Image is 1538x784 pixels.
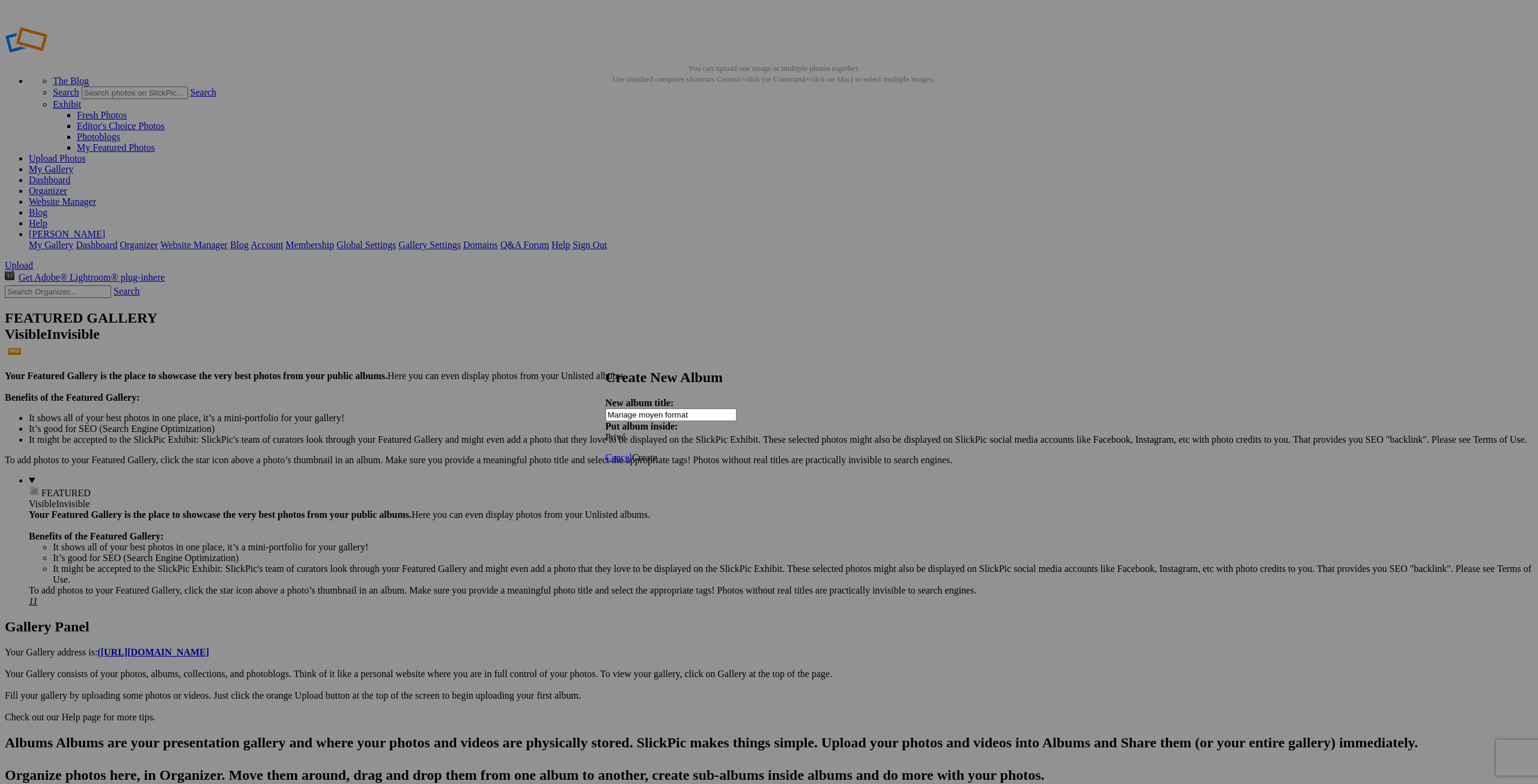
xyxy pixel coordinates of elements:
strong: New album title: [606,398,674,408]
a: Cancel [606,452,632,463]
span: Privé [606,432,626,442]
span: Create [632,452,657,463]
strong: Put album inside: [606,421,678,431]
h2: Create New Album [606,369,924,386]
